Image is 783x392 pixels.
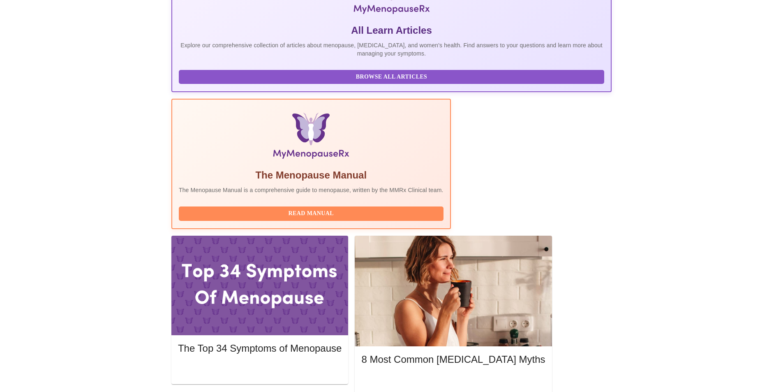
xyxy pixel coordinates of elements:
[179,70,604,84] button: Browse All Articles
[361,374,545,388] button: Read More
[179,169,443,182] h5: The Menopause Manual
[361,353,545,366] h5: 8 Most Common [MEDICAL_DATA] Myths
[221,113,401,162] img: Menopause Manual
[186,364,333,375] span: Read More
[179,186,443,194] p: The Menopause Manual is a comprehensive guide to menopause, written by the MMRx Clinical team.
[361,377,547,384] a: Read More
[179,209,446,216] a: Read Manual
[187,72,596,82] span: Browse All Articles
[179,41,604,58] p: Explore our comprehensive collection of articles about menopause, [MEDICAL_DATA], and women's hea...
[179,24,604,37] h5: All Learn Articles
[179,206,443,221] button: Read Manual
[187,209,435,219] span: Read Manual
[178,362,342,377] button: Read More
[370,376,537,386] span: Read More
[178,342,342,355] h5: The Top 34 Symptoms of Menopause
[179,73,606,80] a: Browse All Articles
[178,365,344,372] a: Read More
